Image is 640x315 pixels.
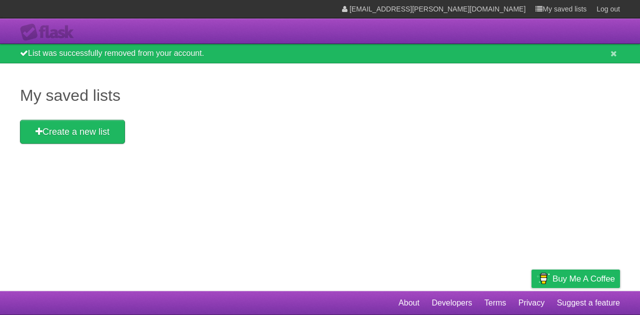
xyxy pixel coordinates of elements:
h1: My saved lists [20,83,620,107]
a: Suggest a feature [557,294,620,313]
div: Flask [20,23,80,41]
span: Buy me a coffee [552,270,615,288]
a: Privacy [518,294,544,313]
a: Terms [484,294,506,313]
a: Create a new list [20,120,125,144]
img: Buy me a coffee [536,270,550,287]
a: Developers [431,294,472,313]
a: About [398,294,419,313]
a: Buy me a coffee [531,270,620,288]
